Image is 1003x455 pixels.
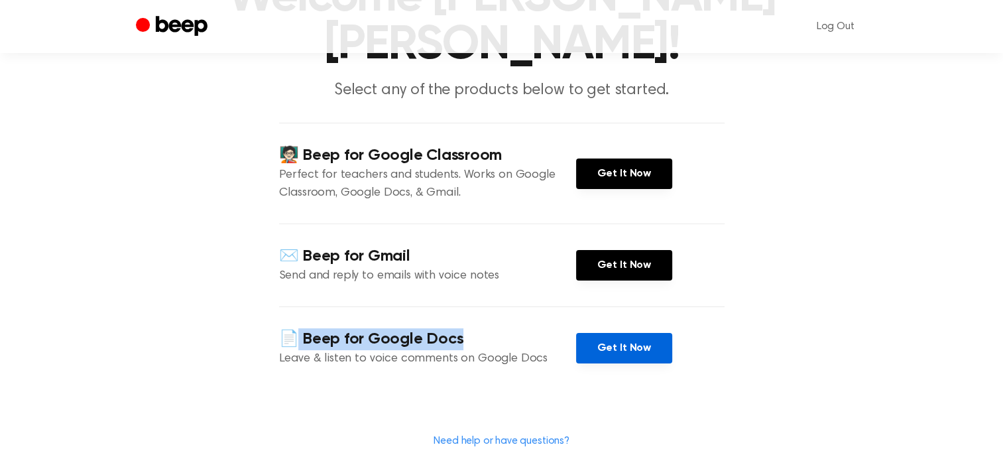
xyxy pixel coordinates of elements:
p: Select any of the products below to get started. [247,80,756,101]
a: Log Out [803,11,868,42]
p: Leave & listen to voice comments on Google Docs [279,350,576,368]
a: Get It Now [576,333,672,363]
p: Send and reply to emails with voice notes [279,267,576,285]
h4: ✉️ Beep for Gmail [279,245,576,267]
a: Get It Now [576,159,672,189]
a: Get It Now [576,250,672,281]
h4: 🧑🏻‍🏫 Beep for Google Classroom [279,145,576,166]
a: Need help or have questions? [434,436,569,446]
p: Perfect for teachers and students. Works on Google Classroom, Google Docs, & Gmail. [279,166,576,202]
h4: 📄 Beep for Google Docs [279,328,576,350]
a: Beep [136,14,211,40]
